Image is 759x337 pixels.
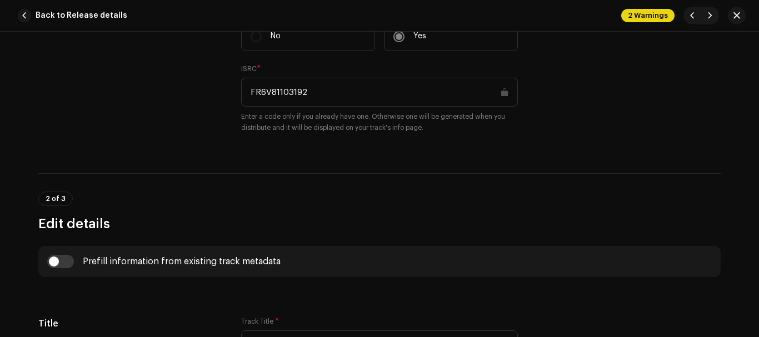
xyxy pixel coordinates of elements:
[271,31,281,42] p: No
[413,31,426,42] p: Yes
[241,64,261,73] label: ISRC
[241,317,279,326] label: Track Title
[38,317,223,330] h5: Title
[241,78,518,107] input: ABXYZ#######
[83,257,281,266] div: Prefill information from existing track metadata
[38,215,721,233] h3: Edit details
[241,111,518,133] small: Enter a code only if you already have one. Otherwise one will be generated when you distribute an...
